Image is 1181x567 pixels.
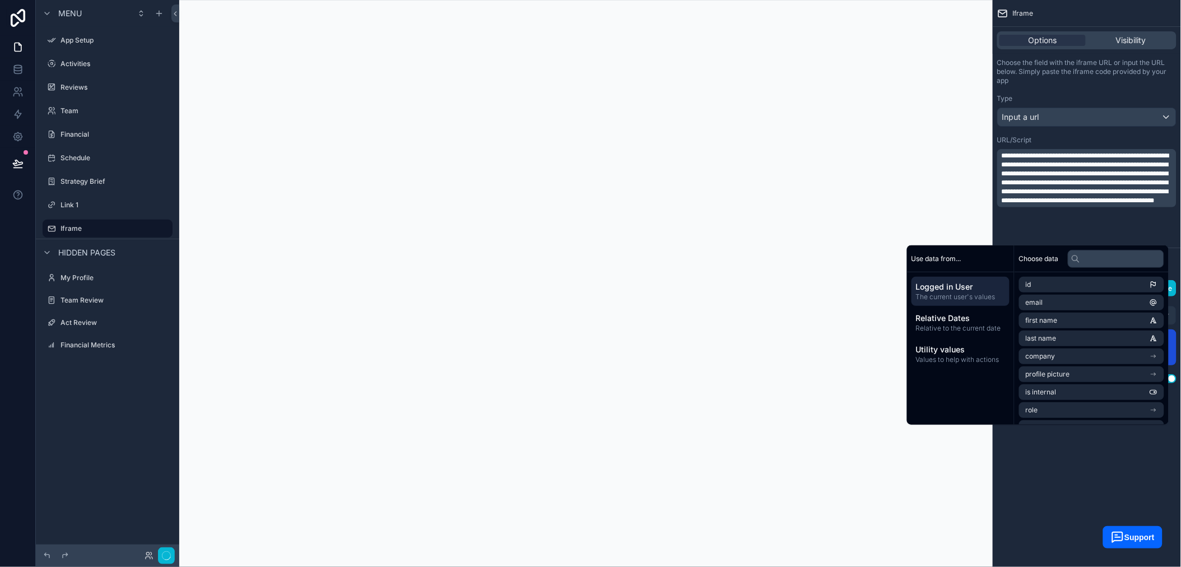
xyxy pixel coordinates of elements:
[1116,35,1146,46] span: Visibility
[61,106,170,115] label: Team
[916,355,1005,364] span: Values to help with actions
[916,292,1005,301] span: The current user's values
[43,126,173,143] a: Financial
[1111,531,1124,544] img: widget_launcher_white.svg
[916,313,1005,324] span: Relative Dates
[997,58,1177,85] p: Choose the field with the iframe URL or input the URL below. Simply paste the iframe code provide...
[916,344,1005,355] span: Utility values
[43,149,173,167] a: Schedule
[61,224,166,233] label: Iframe
[997,108,1177,127] button: Input a url
[43,220,173,238] a: Iframe
[916,324,1005,333] span: Relative to the current date
[907,272,1014,373] div: scrollable content
[43,55,173,73] a: Activities
[997,136,1032,145] label: URL/Script
[61,273,170,282] label: My Profile
[61,296,170,305] label: Team Review
[912,254,961,263] span: Use data from...
[61,83,170,92] label: Reviews
[61,36,170,45] label: App Setup
[916,281,1005,292] span: Logged in User
[61,341,170,350] label: Financial Metrics
[43,314,173,332] a: Act Review
[58,247,115,258] span: Hidden pages
[1013,9,1034,18] span: Iframe
[61,318,170,327] label: Act Review
[1124,533,1155,542] span: Support
[61,201,170,210] label: Link 1
[43,31,173,49] a: App Setup
[997,149,1177,207] div: scrollable content
[43,173,173,190] a: Strategy Brief
[61,154,170,162] label: Schedule
[43,78,173,96] a: Reviews
[43,102,173,120] a: Team
[61,177,170,186] label: Strategy Brief
[1002,111,1039,123] span: Input a url
[1019,254,1059,263] span: Choose data
[1029,35,1057,46] span: Options
[61,59,170,68] label: Activities
[43,291,173,309] a: Team Review
[58,8,82,19] span: Menu
[61,130,170,139] label: Financial
[43,269,173,287] a: My Profile
[43,336,173,354] a: Financial Metrics
[997,94,1013,103] label: Type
